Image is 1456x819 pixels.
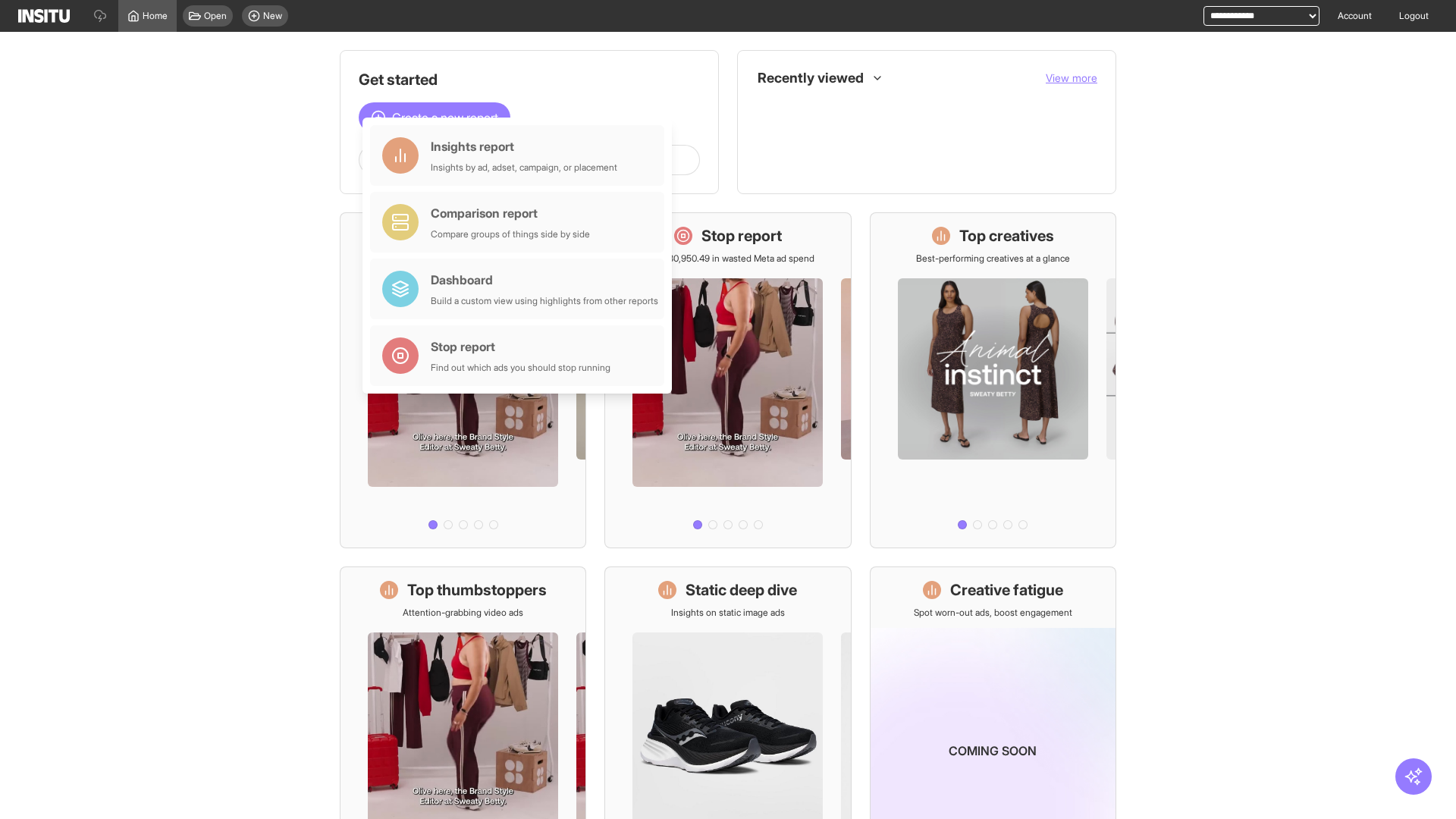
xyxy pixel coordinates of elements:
[1046,71,1097,86] button: View more
[431,137,617,155] div: Insights report
[340,212,586,548] a: What's live nowSee all active ads instantly
[686,579,797,601] h1: Static deep dive
[431,362,610,374] div: Find out which ads you should stop running
[143,10,168,22] span: Home
[431,204,590,222] div: Comparison report
[18,9,70,23] img: Logo
[263,10,282,22] span: New
[431,162,617,174] div: Insights by ad, adset, campaign, or placement
[407,579,547,601] h1: Top thumbstoppers
[604,212,851,548] a: Stop reportSave £30,950.49 in wasted Meta ad spend
[392,108,498,127] span: Create a new report
[431,228,590,240] div: Compare groups of things side by side
[1046,71,1097,84] span: View more
[359,102,510,133] button: Create a new report
[671,607,785,619] p: Insights on static image ads
[641,253,814,265] p: Save £30,950.49 in wasted Meta ad spend
[204,10,227,22] span: Open
[701,225,782,246] h1: Stop report
[359,69,700,90] h1: Get started
[870,212,1116,548] a: Top creativesBest-performing creatives at a glance
[431,295,658,307] div: Build a custom view using highlights from other reports
[431,337,610,356] div: Stop report
[431,271,658,289] div: Dashboard
[916,253,1070,265] p: Best-performing creatives at a glance
[959,225,1054,246] h1: Top creatives
[403,607,523,619] p: Attention-grabbing video ads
